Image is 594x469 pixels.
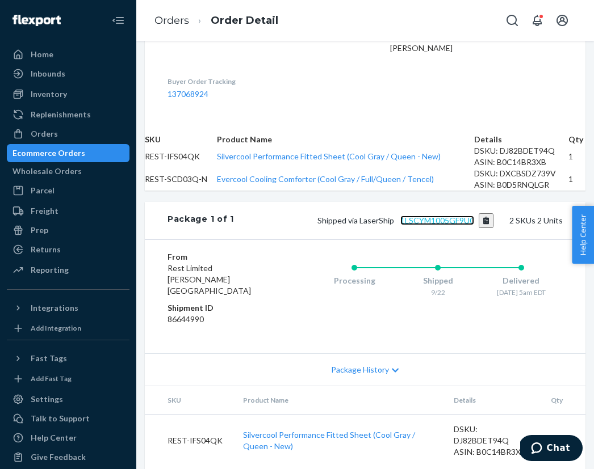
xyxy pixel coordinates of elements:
[568,145,585,168] td: 1
[31,264,69,276] div: Reporting
[474,157,568,168] div: ASIN: B0C14BR3XB
[12,166,82,177] div: Wholesale Orders
[7,299,129,317] button: Integrations
[31,185,55,196] div: Parcel
[31,374,72,383] div: Add Fast Tag
[542,415,585,467] td: 1
[31,68,65,79] div: Inbounds
[145,134,217,145] th: SKU
[31,432,77,443] div: Help Center
[474,145,568,157] div: DSKU: DJ82BDET94Q
[168,251,267,263] dt: From
[7,390,129,408] a: Settings
[7,372,129,386] a: Add Fast Tag
[400,216,474,225] a: 1LSCYM1005GF9U0
[107,9,129,32] button: Close Navigation
[317,216,494,225] span: Shipped via LaserShip
[7,448,129,466] button: Give Feedback
[31,302,78,314] div: Integrations
[572,206,594,264] button: Help Center
[217,174,434,184] a: Evercool Cooling Comforter (Cool Gray / Full/Queen / Tencel)
[31,413,90,424] div: Talk to Support
[234,386,445,415] th: Product Name
[331,364,389,375] span: Package History
[7,181,129,200] a: Parcel
[31,451,86,463] div: Give Feedback
[168,302,267,314] dt: Shipment ID
[145,4,287,37] ol: breadcrumbs
[7,349,129,367] button: Fast Tags
[7,409,129,428] button: Talk to Support
[7,162,129,180] a: Wholesale Orders
[145,145,217,168] td: REST-IFS04QK
[396,288,480,297] div: 9/22
[31,109,91,120] div: Replenishments
[474,168,568,179] div: DSKU: DXCBSDZ739V
[542,386,585,415] th: Qty
[31,205,58,217] div: Freight
[7,202,129,220] a: Freight
[31,323,81,333] div: Add Integration
[501,9,524,32] button: Open Search Box
[168,77,298,86] dt: Buyer Order Tracking
[31,225,48,236] div: Prep
[7,221,129,239] a: Prep
[396,275,480,286] div: Shipped
[211,14,278,27] a: Order Detail
[12,147,85,159] div: Ecommerce Orders
[479,275,563,286] div: Delivered
[145,168,217,191] td: REST-SCD03Q-N
[12,15,61,26] img: Flexport logo
[474,179,568,191] div: ASIN: B0D5RNQLGR
[445,386,542,415] th: Details
[154,14,189,27] a: Orders
[479,213,494,228] button: Copy tracking number
[168,263,251,295] span: Rest Limited [PERSON_NAME][GEOGRAPHIC_DATA]
[7,144,129,162] a: Ecommerce Orders
[7,261,129,279] a: Reporting
[243,430,415,451] a: Silvercool Performance Fitted Sheet (Cool Gray / Queen - New)
[168,89,208,99] a: 137068924
[31,353,67,364] div: Fast Tags
[7,65,129,83] a: Inbounds
[454,424,533,446] div: DSKU: DJ82BDET94Q
[313,275,396,286] div: Processing
[568,134,585,145] th: Qty
[168,314,267,325] dd: 86644990
[7,45,129,64] a: Home
[7,105,129,124] a: Replenishments
[7,429,129,447] a: Help Center
[454,446,533,458] div: ASIN: B0C14BR3XB
[7,322,129,335] a: Add Integration
[7,125,129,143] a: Orders
[7,85,129,103] a: Inventory
[234,213,563,228] div: 2 SKUs 2 Units
[7,240,129,259] a: Returns
[217,134,475,145] th: Product Name
[31,128,58,140] div: Orders
[145,386,234,415] th: SKU
[31,244,61,255] div: Returns
[520,435,583,463] iframe: Opens a widget where you can chat to one of our agents
[145,415,234,467] td: REST-IFS04QK
[526,9,549,32] button: Open notifications
[31,49,53,60] div: Home
[31,88,67,100] div: Inventory
[551,9,574,32] button: Open account menu
[217,151,441,161] a: Silvercool Performance Fitted Sheet (Cool Gray / Queen - New)
[474,134,568,145] th: Details
[31,394,63,405] div: Settings
[479,288,563,297] div: [DATE] 5am EDT
[168,213,234,228] div: Package 1 of 1
[568,168,585,191] td: 1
